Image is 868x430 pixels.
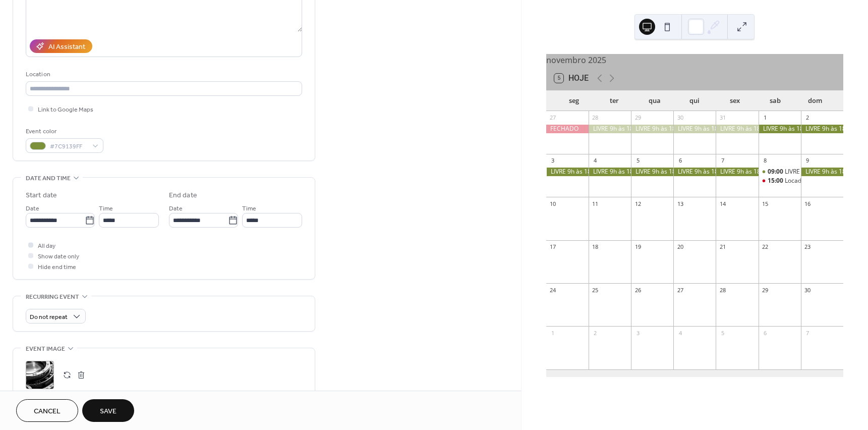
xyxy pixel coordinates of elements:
div: 6 [762,329,769,337]
button: 5Hoje [551,71,592,85]
div: Start date [26,190,57,201]
span: Date [26,203,39,214]
div: LIVRE 9h às 14h [759,168,801,176]
button: Cancel [16,399,78,422]
span: 09:00 [768,168,785,176]
div: ter [594,91,634,111]
div: sab [755,91,795,111]
span: Do not repeat [30,311,68,323]
div: 29 [634,114,642,122]
div: 4 [676,329,684,337]
span: Show date only [38,251,79,262]
div: LIVRE 9h às 18h [716,168,758,176]
div: 27 [676,286,684,294]
div: 26 [634,286,642,294]
div: LIVRE 9h às 18h [589,125,631,133]
span: Cancel [34,406,61,417]
div: Locado 15h às 17h [785,177,837,185]
span: Save [100,406,117,417]
div: 1 [549,329,557,337]
div: Event color [26,126,101,137]
div: 20 [676,243,684,251]
div: 21 [719,243,726,251]
span: Hide end time [38,262,76,273]
div: LIVRE 9h às 18h [716,125,758,133]
span: Link to Google Maps [38,104,93,115]
div: 22 [762,243,769,251]
div: 25 [592,286,599,294]
div: 14 [719,200,726,207]
div: 5 [719,329,726,337]
button: AI Assistant [30,39,92,53]
span: Date [169,203,183,214]
div: 24 [549,286,557,294]
div: 17 [549,243,557,251]
div: 30 [676,114,684,122]
div: 13 [676,200,684,207]
div: End date [169,190,197,201]
div: LIVRE 9h às 14h [785,168,829,176]
button: Save [82,399,134,422]
div: LIVRE 9h às 18h [801,125,843,133]
div: LIVRE 9h às 18h [673,168,716,176]
span: Recurring event [26,292,79,302]
div: qui [674,91,715,111]
div: 12 [634,200,642,207]
span: Time [242,203,256,214]
div: 16 [804,200,812,207]
span: Event image [26,344,65,354]
div: LIVRE 9h às 18h [546,168,589,176]
div: LIVRE 9h às 18h [759,125,801,133]
div: LIVRE 9h às 18h [673,125,716,133]
div: 3 [634,329,642,337]
div: AI Assistant [48,42,85,52]
div: 10 [549,200,557,207]
div: 3 [549,157,557,165]
div: seg [554,91,595,111]
span: Time [99,203,113,214]
span: #7C9139FF [50,141,87,152]
div: 6 [676,157,684,165]
div: 28 [592,114,599,122]
div: ; [26,361,54,389]
div: 31 [719,114,726,122]
div: 27 [549,114,557,122]
div: LIVRE 9h às 18h [631,125,673,133]
div: novembro 2025 [546,54,843,66]
div: LIVRE 9h às 18h [631,168,673,176]
div: dom [795,91,835,111]
span: Date and time [26,173,71,184]
div: 18 [592,243,599,251]
div: 28 [719,286,726,294]
div: 1 [762,114,769,122]
div: 29 [762,286,769,294]
div: LIVRE 9h às 18h [801,168,843,176]
div: FECHADO [546,125,589,133]
div: 4 [592,157,599,165]
div: 19 [634,243,642,251]
div: 2 [592,329,599,337]
div: 7 [804,329,812,337]
div: 2 [804,114,812,122]
div: Location [26,69,300,80]
div: 11 [592,200,599,207]
span: 15:00 [768,177,785,185]
div: qua [634,91,675,111]
span: All day [38,241,55,251]
div: 15 [762,200,769,207]
div: 8 [762,157,769,165]
div: 7 [719,157,726,165]
div: 9 [804,157,812,165]
div: sex [715,91,755,111]
div: Locado 15h às 17h [759,177,801,185]
div: LIVRE 9h às 18h [589,168,631,176]
div: 30 [804,286,812,294]
div: 23 [804,243,812,251]
div: 5 [634,157,642,165]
